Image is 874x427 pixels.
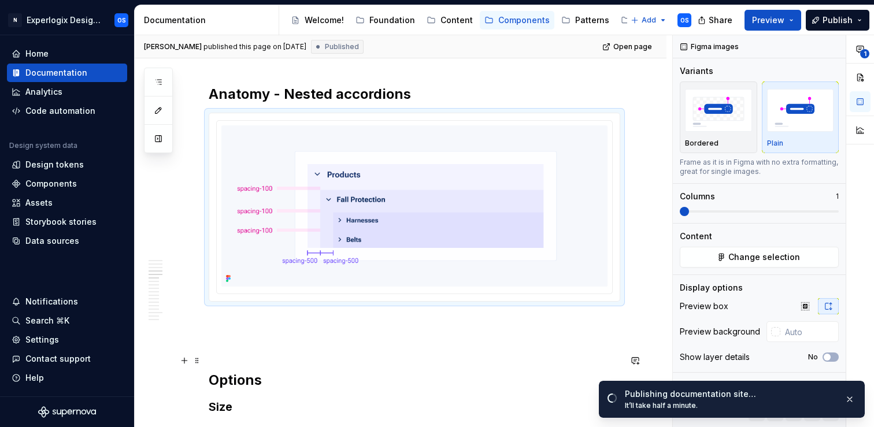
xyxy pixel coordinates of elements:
[144,42,202,51] span: [PERSON_NAME]
[144,14,274,26] div: Documentation
[480,11,554,29] a: Components
[286,11,349,29] a: Welcome!
[7,194,127,212] a: Assets
[767,89,834,131] img: placeholder
[692,10,740,31] button: Share
[209,399,620,415] h3: Size
[25,48,49,60] div: Home
[25,86,62,98] div: Analytics
[680,326,760,337] div: Preview background
[286,9,625,32] div: Page tree
[860,49,869,58] span: 1
[680,65,713,77] div: Variants
[613,42,652,51] span: Open page
[7,102,127,120] a: Code automation
[117,16,126,25] div: OS
[762,81,839,153] button: placeholderPlain
[2,8,132,32] button: NExperlogix Design SystemOS
[7,155,127,174] a: Design tokens
[709,14,732,26] span: Share
[680,81,757,153] button: placeholderBordered
[7,350,127,368] button: Contact support
[7,83,127,101] a: Analytics
[599,39,657,55] a: Open page
[780,321,839,342] input: Auto
[369,14,415,26] div: Foundation
[680,16,689,25] div: OS
[745,10,801,31] button: Preview
[25,353,91,365] div: Contact support
[9,141,77,150] div: Design system data
[305,14,344,26] div: Welcome!
[642,16,656,25] span: Add
[680,191,715,202] div: Columns
[616,11,723,29] a: Tools and resources
[25,105,95,117] div: Code automation
[7,369,127,387] button: Help
[209,371,620,389] h2: Options
[685,89,752,131] img: placeholder
[557,11,614,29] a: Patterns
[7,232,127,250] a: Data sources
[680,247,839,268] button: Change selection
[680,158,839,176] div: Frame as it is in Figma with no extra formatting, great for single images.
[625,388,835,400] div: Publishing documentation site…
[680,300,728,312] div: Preview box
[7,311,127,330] button: Search ⌘K
[680,282,743,294] div: Display options
[25,216,97,228] div: Storybook stories
[325,42,359,51] span: Published
[836,192,839,201] p: 1
[575,14,609,26] div: Patterns
[27,14,101,26] div: Experlogix Design System
[808,352,818,362] label: No
[728,251,800,263] span: Change selection
[203,42,306,51] div: published this page on [DATE]
[823,14,853,26] span: Publish
[25,178,77,190] div: Components
[7,174,127,193] a: Components
[422,11,477,29] a: Content
[25,197,53,209] div: Assets
[209,85,620,103] h2: Anatomy - Nested accordions
[627,12,671,28] button: Add
[7,292,127,311] button: Notifications
[7,331,127,349] a: Settings
[25,235,79,247] div: Data sources
[8,13,22,27] div: N
[685,139,719,148] p: Bordered
[25,315,69,326] div: Search ⌘K
[25,296,78,307] div: Notifications
[38,406,96,418] svg: Supernova Logo
[680,231,712,242] div: Content
[25,159,84,170] div: Design tokens
[498,14,550,26] div: Components
[25,334,59,346] div: Settings
[625,401,835,410] div: It’ll take half a minute.
[767,139,783,148] p: Plain
[7,213,127,231] a: Storybook stories
[440,14,473,26] div: Content
[7,44,127,63] a: Home
[351,11,420,29] a: Foundation
[25,372,44,384] div: Help
[680,351,750,363] div: Show layer details
[806,10,869,31] button: Publish
[752,14,784,26] span: Preview
[7,64,127,82] a: Documentation
[25,67,87,79] div: Documentation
